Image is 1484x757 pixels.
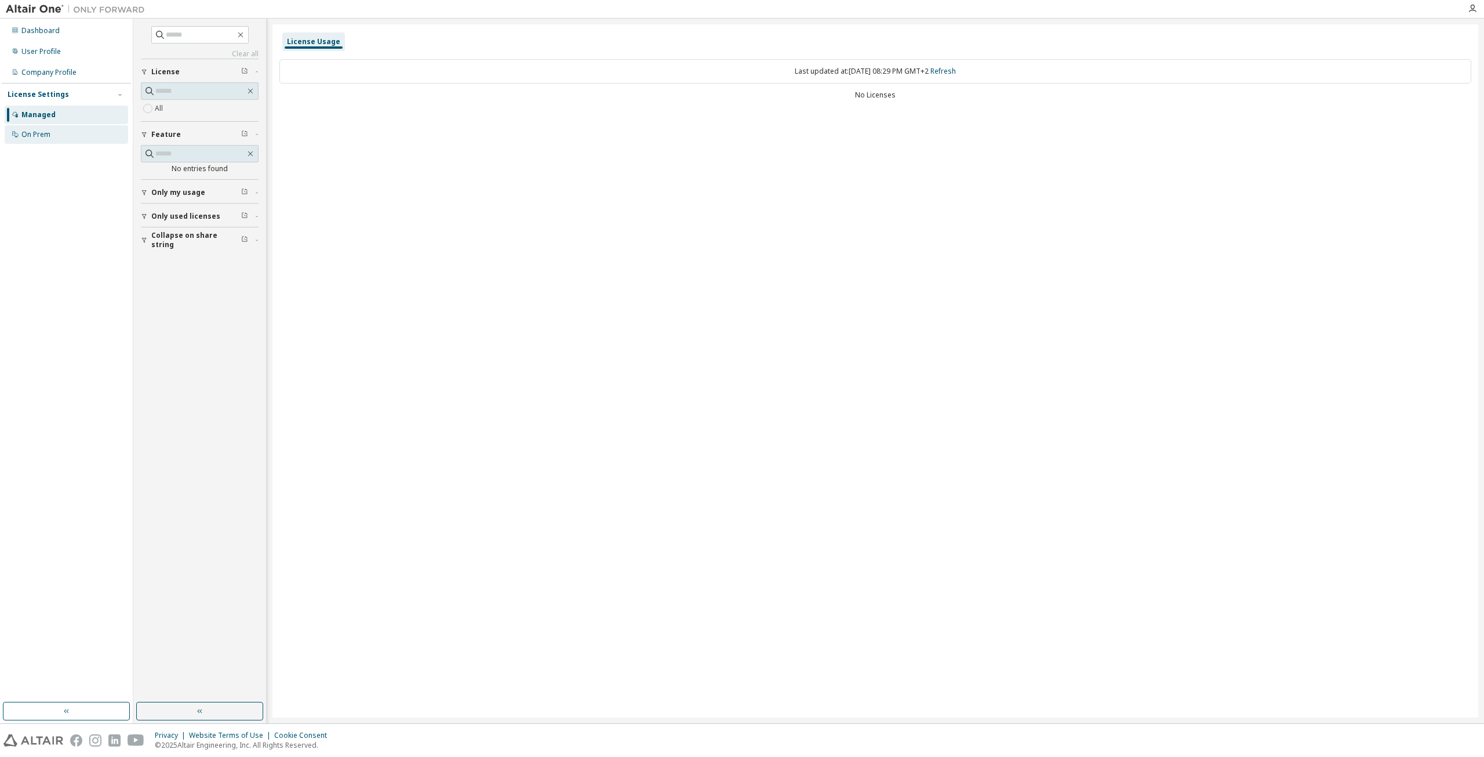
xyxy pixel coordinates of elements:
[141,180,259,205] button: Only my usage
[21,130,50,139] div: On Prem
[155,731,189,740] div: Privacy
[21,110,56,119] div: Managed
[155,102,165,115] label: All
[151,212,220,221] span: Only used licenses
[141,204,259,229] button: Only used licenses
[151,188,205,197] span: Only my usage
[151,231,241,249] span: Collapse on share string
[141,164,259,173] div: No entries found
[3,734,63,747] img: altair_logo.svg
[241,67,248,77] span: Clear filter
[287,37,340,46] div: License Usage
[108,734,121,747] img: linkedin.svg
[141,227,259,253] button: Collapse on share string
[241,130,248,139] span: Clear filter
[21,26,60,35] div: Dashboard
[279,90,1471,100] div: No Licenses
[21,47,61,56] div: User Profile
[241,212,248,221] span: Clear filter
[141,49,259,59] a: Clear all
[6,3,151,15] img: Altair One
[274,731,334,740] div: Cookie Consent
[141,59,259,85] button: License
[70,734,82,747] img: facebook.svg
[151,130,181,139] span: Feature
[21,68,77,77] div: Company Profile
[141,122,259,147] button: Feature
[241,188,248,197] span: Clear filter
[241,236,248,245] span: Clear filter
[189,731,274,740] div: Website Terms of Use
[155,740,334,750] p: © 2025 Altair Engineering, Inc. All Rights Reserved.
[151,67,180,77] span: License
[279,59,1471,84] div: Last updated at: [DATE] 08:29 PM GMT+2
[89,734,101,747] img: instagram.svg
[128,734,144,747] img: youtube.svg
[930,66,956,76] a: Refresh
[8,90,69,99] div: License Settings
